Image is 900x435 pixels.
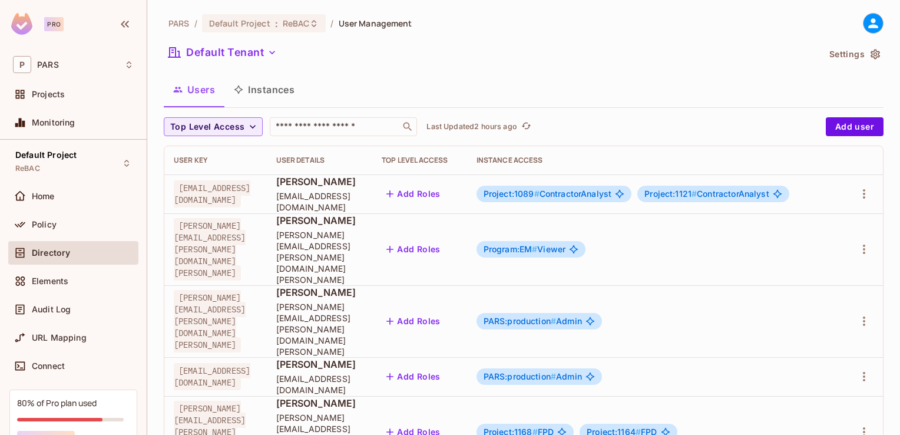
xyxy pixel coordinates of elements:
span: Default Project [15,150,77,160]
p: Last Updated 2 hours ago [426,122,517,131]
span: Audit Log [32,305,71,314]
span: URL Mapping [32,333,87,342]
span: Default Project [209,18,270,29]
div: Instance Access [477,156,833,165]
span: refresh [521,121,531,133]
span: # [691,189,697,199]
span: [PERSON_NAME][EMAIL_ADDRESS][PERSON_NAME][DOMAIN_NAME][PERSON_NAME] [174,290,246,352]
span: Workspace: PARS [37,60,59,70]
button: Settings [825,45,884,64]
span: the active workspace [168,18,190,29]
span: # [532,244,537,254]
button: Users [164,75,224,104]
span: User Management [339,18,412,29]
span: Monitoring [32,118,75,127]
div: User Details [276,156,363,165]
span: ContractorAnalyst [644,189,769,199]
span: [EMAIL_ADDRESS][DOMAIN_NAME] [174,363,250,390]
span: [PERSON_NAME][EMAIL_ADDRESS][PERSON_NAME][DOMAIN_NAME][PERSON_NAME] [276,301,363,357]
span: [PERSON_NAME] [276,397,363,410]
span: : [274,19,279,28]
span: Project:1089 [484,189,540,199]
span: Top Level Access [170,120,244,134]
span: Elements [32,276,68,286]
span: [EMAIL_ADDRESS][DOMAIN_NAME] [276,373,363,396]
button: Add Roles [382,312,445,331]
button: refresh [520,120,534,134]
span: Program:EM [484,244,538,254]
span: Home [32,192,55,201]
span: [EMAIL_ADDRESS][DOMAIN_NAME] [174,180,250,207]
button: Add Roles [382,367,445,386]
span: P [13,56,31,73]
span: [PERSON_NAME] [276,214,363,227]
span: Project:1121 [644,189,697,199]
span: [PERSON_NAME][EMAIL_ADDRESS][PERSON_NAME][DOMAIN_NAME][PERSON_NAME] [174,218,246,281]
span: Connect [32,361,65,371]
div: Pro [44,17,64,31]
span: # [534,189,540,199]
span: [EMAIL_ADDRESS][DOMAIN_NAME] [276,190,363,213]
span: Projects [32,90,65,99]
div: Top Level Access [382,156,457,165]
span: Viewer [484,245,566,254]
button: Add user [826,117,884,136]
span: Admin [484,317,582,326]
span: # [551,371,556,381]
li: / [194,18,197,29]
span: Admin [484,372,582,381]
span: PARS:production [484,316,556,326]
div: User Key [174,156,257,165]
span: Policy [32,220,57,229]
span: ReBAC [15,164,40,173]
button: Add Roles [382,240,445,259]
span: ReBAC [283,18,310,29]
button: Default Tenant [164,43,282,62]
button: Add Roles [382,184,445,203]
span: [PERSON_NAME] [276,286,363,299]
span: PARS:production [484,371,556,381]
li: / [330,18,333,29]
span: Click to refresh data [517,120,534,134]
button: Top Level Access [164,117,263,136]
button: Instances [224,75,304,104]
span: Directory [32,248,70,258]
span: [PERSON_NAME] [276,358,363,371]
div: 80% of Pro plan used [17,397,97,408]
span: ContractorAnalyst [484,189,612,199]
span: [PERSON_NAME][EMAIL_ADDRESS][PERSON_NAME][DOMAIN_NAME][PERSON_NAME] [276,229,363,285]
span: # [551,316,556,326]
span: [PERSON_NAME] [276,175,363,188]
img: SReyMgAAAABJRU5ErkJggg== [11,13,32,35]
